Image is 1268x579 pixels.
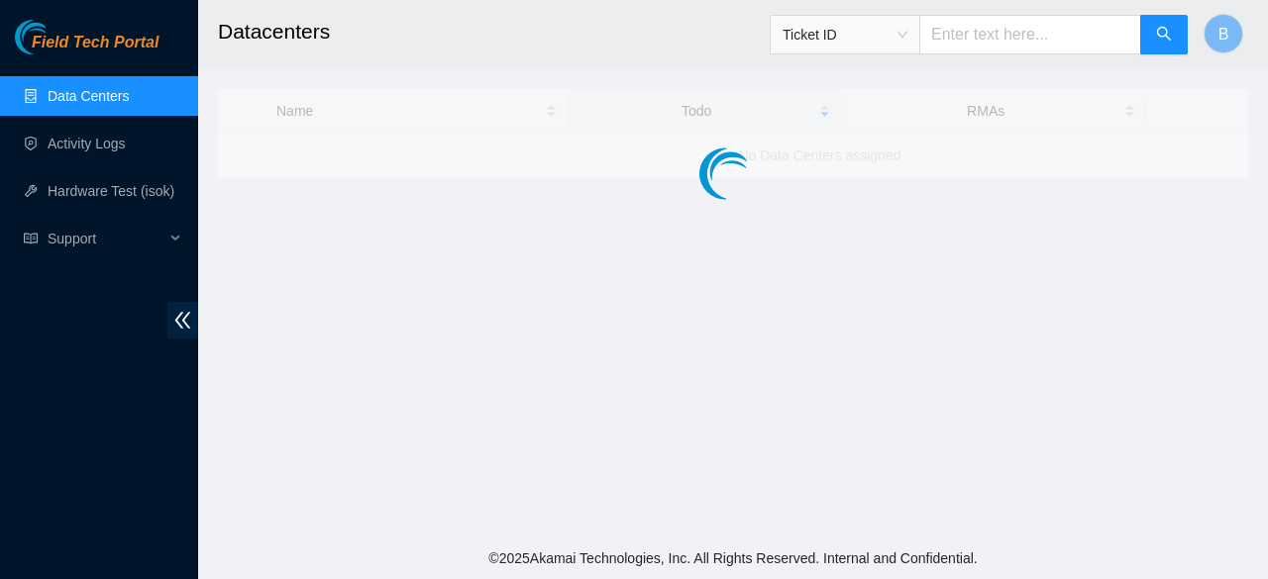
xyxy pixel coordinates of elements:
input: Enter text here... [919,15,1141,54]
span: Field Tech Portal [32,34,158,52]
button: B [1204,14,1243,53]
footer: © 2025 Akamai Technologies, Inc. All Rights Reserved. Internal and Confidential. [198,537,1268,579]
img: Akamai Technologies [15,20,100,54]
span: double-left [167,302,198,338]
a: Akamai TechnologiesField Tech Portal [15,36,158,61]
a: Data Centers [48,88,129,104]
a: Hardware Test (isok) [48,183,174,199]
span: read [24,232,38,245]
span: B [1218,22,1229,47]
span: Support [48,219,164,258]
span: Ticket ID [783,20,907,49]
button: search [1140,15,1188,54]
span: search [1156,26,1172,45]
a: Activity Logs [48,136,126,151]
